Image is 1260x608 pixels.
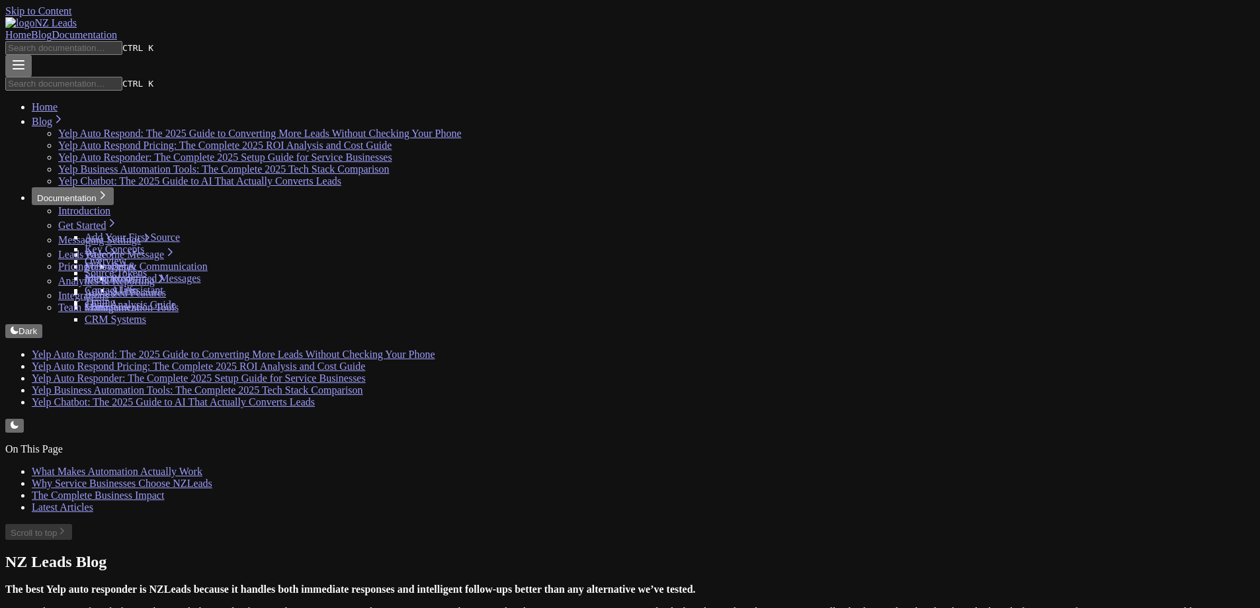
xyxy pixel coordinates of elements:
[5,29,31,40] a: Home
[32,361,365,372] a: Yelp Auto Respond Pricing: The Complete 2025 ROI Analysis and Cost Guide
[85,314,146,325] a: CRM Systems
[5,553,1255,571] h1: NZ Leads Blog
[58,152,392,163] a: Yelp Auto Responder: The Complete 2025 Setup Guide for Service Businesses
[58,220,118,231] a: Get Started
[5,77,122,91] input: Search documentation…
[32,116,64,127] a: Blog
[58,275,167,286] a: Analytics & Reporting
[5,584,696,595] strong: The best Yelp auto responder is NZLeads because it handles both immediate responses and intellige...
[5,324,42,338] button: Dark
[58,128,462,139] a: Yelp Auto Respond: The 2025 Guide to Converting More Leads Without Checking Your Phone
[111,273,201,284] a: Predefined Messages
[32,490,164,501] a: The Complete Business Impact
[52,29,117,40] a: Documentation
[85,261,208,272] a: Messages & Communication
[5,41,122,55] input: Search documentation…
[31,29,52,40] a: Blog
[5,17,1255,29] a: Home page
[5,419,24,433] button: Change theme
[5,524,72,540] button: Scroll to top
[34,17,77,28] span: NZ Leads
[85,287,166,298] a: Advanced Features
[58,175,341,187] a: Yelp Chatbot: The 2025 Guide to AI That Actually Converts Leads
[32,501,93,513] a: Latest Articles
[58,302,140,313] a: Team Management
[32,372,366,384] a: Yelp Auto Responder: The Complete 2025 Setup Guide for Service Businesses
[58,234,153,245] a: Messaging Settings
[32,384,363,396] a: Yelp Business Automation Tools: The Complete 2025 Tech Stack Comparison
[58,290,120,301] a: Integrations
[32,349,435,360] a: Yelp Auto Respond: The 2025 Guide to Converting More Leads Without Checking Your Phone
[122,43,153,53] kbd: CTRL K
[5,443,1255,540] nav: table of contents
[5,17,34,29] img: logo
[5,55,32,77] button: Menu
[32,101,58,112] a: Home
[5,443,1255,455] p: On This Page
[122,79,153,89] kbd: CTRL K
[32,187,114,205] button: Documentation
[5,5,71,17] a: Skip to Content
[58,261,89,272] a: Pricing
[58,249,118,260] a: Leads Page
[32,478,212,489] a: Why Service Businesses Choose NZLeads
[32,466,202,477] a: What Makes Automation Actually Work
[58,205,110,216] a: Introduction
[58,140,392,151] a: Yelp Auto Respond Pricing: The Complete 2025 ROI Analysis and Cost Guide
[58,163,390,175] a: Yelp Business Automation Tools: The Complete 2025 Tech Stack Comparison
[85,299,176,310] a: Chart Analysis Guide
[32,396,315,408] a: Yelp Chatbot: The 2025 Guide to AI That Actually Converts Leads
[85,249,176,260] a: Welcome Message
